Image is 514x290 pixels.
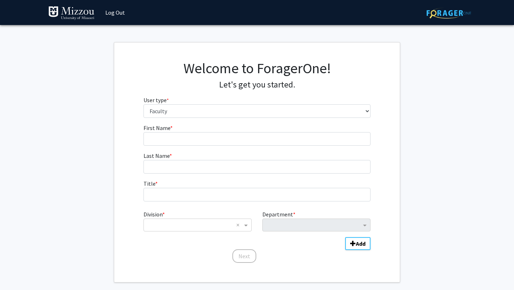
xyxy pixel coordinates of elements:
[427,7,471,19] img: ForagerOne Logo
[5,258,30,285] iframe: Chat
[143,152,170,159] span: Last Name
[143,96,169,104] label: User type
[48,6,95,20] img: University of Missouri Logo
[143,180,155,187] span: Title
[143,124,170,131] span: First Name
[143,80,371,90] h4: Let's get you started.
[232,249,256,263] button: Next
[143,219,252,231] ng-select: Division
[138,210,257,231] div: Division
[345,237,371,250] button: Add Division/Department
[356,240,366,247] b: Add
[262,219,371,231] ng-select: Department
[143,60,371,77] h1: Welcome to ForagerOne!
[236,221,242,229] span: Clear all
[257,210,376,231] div: Department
